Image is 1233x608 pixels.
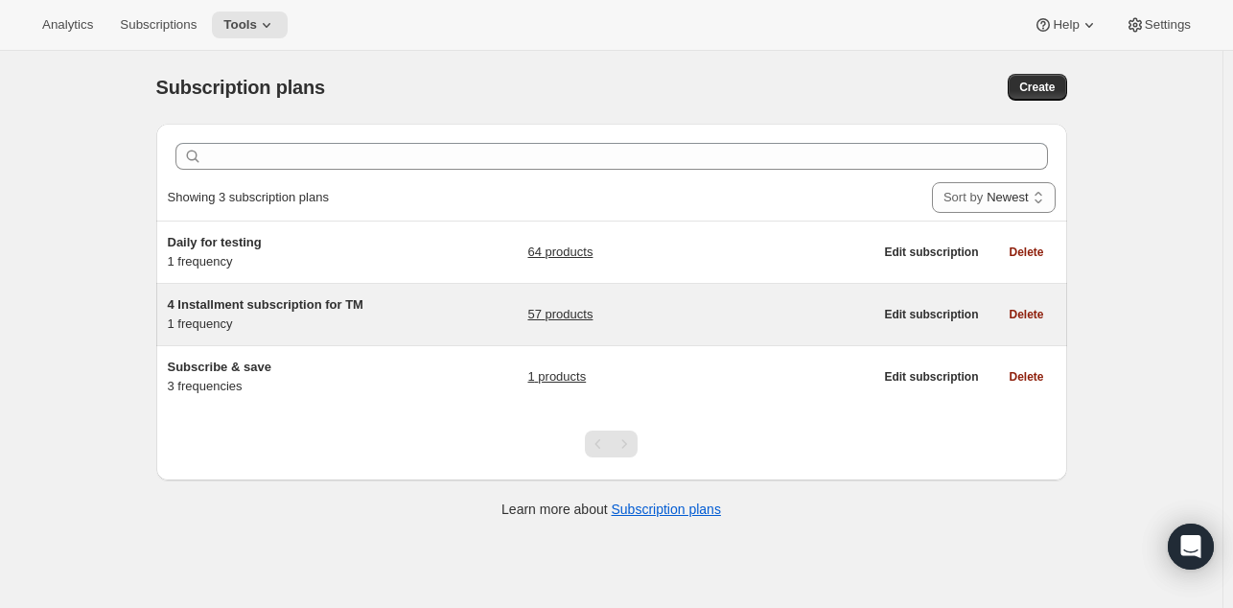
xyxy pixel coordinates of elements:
button: Help [1022,12,1109,38]
span: Showing 3 subscription plans [168,190,329,204]
button: Settings [1114,12,1202,38]
span: Edit subscription [884,245,978,260]
button: Delete [997,239,1055,266]
span: Analytics [42,17,93,33]
span: Subscription plans [156,77,325,98]
nav: Pagination [585,431,638,457]
div: 1 frequency [168,233,407,271]
div: 1 frequency [168,295,407,334]
span: Subscribe & save [168,360,271,374]
p: Learn more about [501,500,721,519]
button: Delete [997,301,1055,328]
button: Subscriptions [108,12,208,38]
button: Edit subscription [872,239,989,266]
span: 4 Installment subscription for TM [168,297,363,312]
span: Delete [1009,245,1043,260]
button: Create [1008,74,1066,101]
span: Edit subscription [884,369,978,385]
span: Edit subscription [884,307,978,322]
a: 1 products [527,367,586,386]
span: Delete [1009,369,1043,385]
button: Analytics [31,12,105,38]
a: 64 products [527,243,593,262]
div: Open Intercom Messenger [1168,524,1214,570]
span: Create [1019,80,1055,95]
a: 57 products [527,305,593,324]
a: Subscription plans [612,502,721,517]
div: 3 frequencies [168,358,407,396]
span: Delete [1009,307,1043,322]
button: Delete [997,363,1055,390]
span: Daily for testing [168,235,262,249]
span: Tools [223,17,257,33]
button: Edit subscription [872,363,989,390]
button: Edit subscription [872,301,989,328]
button: Tools [212,12,288,38]
span: Subscriptions [120,17,197,33]
span: Settings [1145,17,1191,33]
span: Help [1053,17,1079,33]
